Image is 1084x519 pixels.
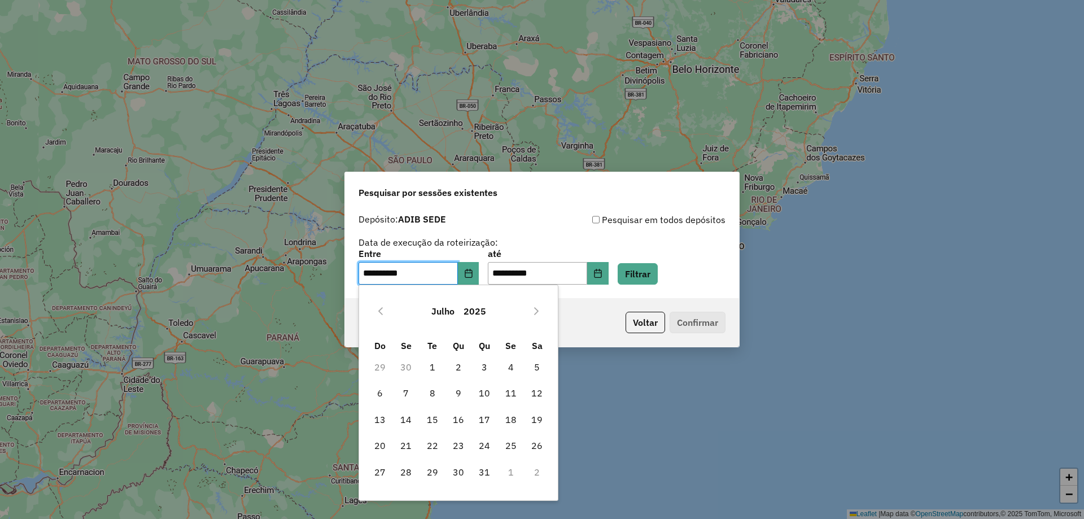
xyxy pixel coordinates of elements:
td: 24 [471,433,497,459]
span: 6 [369,382,391,404]
span: 12 [526,382,548,404]
td: 17 [471,407,497,433]
td: 3 [471,354,497,380]
span: 13 [369,408,391,431]
td: 10 [471,380,497,406]
span: 4 [500,356,522,378]
td: 13 [367,407,393,433]
span: Pesquisar por sessões existentes [359,186,497,199]
strong: ADIB SEDE [398,213,446,225]
span: 23 [447,434,470,457]
button: Voltar [626,312,665,333]
td: 1 [419,354,445,380]
span: 17 [473,408,496,431]
td: 30 [393,354,419,380]
td: 15 [419,407,445,433]
span: 21 [395,434,417,457]
button: Next Month [527,302,545,320]
span: 14 [395,408,417,431]
button: Choose Date [587,262,609,285]
span: 19 [526,408,548,431]
span: 2 [447,356,470,378]
td: 2 [445,354,471,380]
span: 30 [447,461,470,483]
td: 19 [524,407,550,433]
td: 26 [524,433,550,459]
td: 6 [367,380,393,406]
button: Choose Month [427,298,459,325]
span: 3 [473,356,496,378]
td: 12 [524,380,550,406]
td: 9 [445,380,471,406]
span: 28 [395,461,417,483]
span: 10 [473,382,496,404]
td: 5 [524,354,550,380]
td: 11 [498,380,524,406]
span: 5 [526,356,548,378]
span: 26 [526,434,548,457]
span: Se [401,340,412,351]
td: 14 [393,407,419,433]
td: 4 [498,354,524,380]
span: 22 [421,434,444,457]
span: 20 [369,434,391,457]
div: Choose Date [359,285,558,501]
td: 20 [367,433,393,459]
span: 15 [421,408,444,431]
span: 24 [473,434,496,457]
span: 8 [421,382,444,404]
button: Filtrar [618,263,658,285]
td: 25 [498,433,524,459]
span: 16 [447,408,470,431]
td: 7 [393,380,419,406]
td: 21 [393,433,419,459]
td: 29 [367,354,393,380]
td: 18 [498,407,524,433]
span: Se [505,340,516,351]
td: 1 [498,459,524,485]
td: 27 [367,459,393,485]
span: Te [427,340,437,351]
td: 29 [419,459,445,485]
button: Previous Month [371,302,390,320]
td: 23 [445,433,471,459]
td: 22 [419,433,445,459]
span: Qu [479,340,490,351]
td: 2 [524,459,550,485]
td: 8 [419,380,445,406]
button: Choose Date [458,262,479,285]
td: 28 [393,459,419,485]
span: 7 [395,382,417,404]
td: 16 [445,407,471,433]
span: Do [374,340,386,351]
button: Choose Year [459,298,491,325]
span: 11 [500,382,522,404]
label: Depósito: [359,212,446,226]
label: até [488,247,608,260]
span: 18 [500,408,522,431]
div: Pesquisar em todos depósitos [542,213,725,226]
span: 29 [421,461,444,483]
span: Qu [453,340,464,351]
span: 25 [500,434,522,457]
span: 31 [473,461,496,483]
span: 27 [369,461,391,483]
label: Data de execução da roteirização: [359,235,498,249]
span: Sa [532,340,543,351]
span: 1 [421,356,444,378]
span: 9 [447,382,470,404]
td: 31 [471,459,497,485]
label: Entre [359,247,479,260]
td: 30 [445,459,471,485]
